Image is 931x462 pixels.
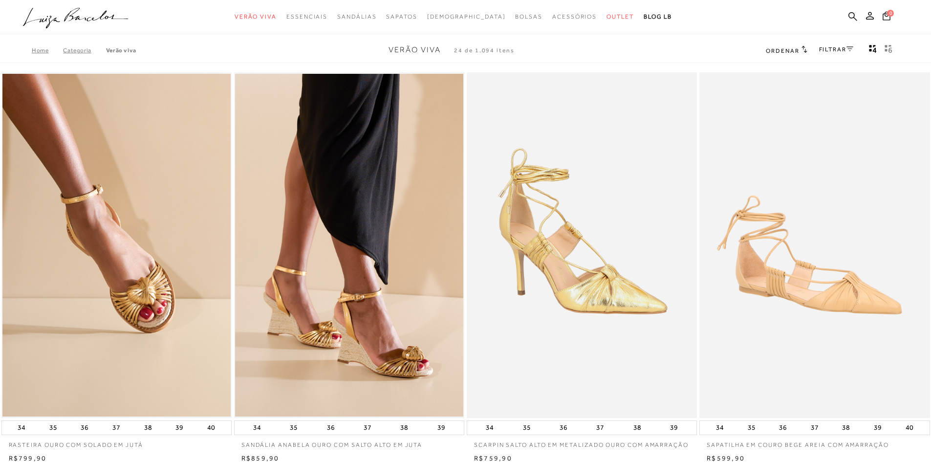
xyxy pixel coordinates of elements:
button: 35 [745,421,758,435]
a: noSubCategoriesText [427,8,506,26]
button: 0 [880,11,893,24]
span: R$859,90 [241,454,280,462]
a: Verão Viva [106,47,136,54]
a: FILTRAR [819,46,853,53]
span: Bolsas [515,13,542,20]
span: R$759,90 [474,454,512,462]
span: Verão Viva [389,45,441,54]
button: 37 [361,421,374,435]
span: Ordenar [766,47,799,54]
button: 36 [324,421,338,435]
button: 34 [15,421,28,435]
img: SCARPIN SALTO ALTO EM METALIZADO OURO COM AMARRAÇÃO [468,74,696,417]
span: R$599,90 [707,454,745,462]
button: 34 [483,421,497,435]
a: SCARPIN SALTO ALTO EM METALIZADO OURO COM AMARRAÇÃO [467,435,697,449]
span: 0 [887,10,894,17]
button: 39 [667,421,681,435]
img: RASTEIRA OURO COM SOLADO EM JUTÁ [2,74,231,417]
button: 39 [434,421,448,435]
button: 37 [593,421,607,435]
a: categoryNavScreenReaderText [235,8,277,26]
button: 35 [287,421,301,435]
button: 34 [250,421,264,435]
a: categoryNavScreenReaderText [606,8,634,26]
button: Mostrar 4 produtos por linha [866,44,880,57]
span: Acessórios [552,13,597,20]
a: SANDÁLIA ANABELA OURO COM SALTO ALTO EM JUTA SANDÁLIA ANABELA OURO COM SALTO ALTO EM JUTA [235,74,463,417]
button: 36 [557,421,570,435]
button: 40 [903,421,916,435]
a: categoryNavScreenReaderText [552,8,597,26]
button: 36 [776,421,790,435]
button: 35 [520,421,534,435]
a: RASTEIRA OURO COM SOLADO EM JUTÁ [1,435,232,449]
button: 39 [173,421,186,435]
a: SAPATILHA EM COURO BEGE AREIA COM AMARRAÇÃO SAPATILHA EM COURO BEGE AREIA COM AMARRAÇÃO [700,74,929,417]
span: BLOG LB [644,13,672,20]
a: SANDÁLIA ANABELA OURO COM SALTO ALTO EM JUTA [234,435,464,449]
button: 36 [78,421,91,435]
img: SAPATILHA EM COURO BEGE AREIA COM AMARRAÇÃO [700,74,929,417]
a: categoryNavScreenReaderText [337,8,376,26]
a: BLOG LB [644,8,672,26]
a: Home [32,47,63,54]
button: 34 [713,421,727,435]
a: SAPATILHA EM COURO BEGE AREIA COM AMARRAÇÃO [699,435,930,449]
button: 38 [397,421,411,435]
span: R$799,90 [9,454,47,462]
button: 38 [141,421,155,435]
button: 37 [808,421,822,435]
a: Categoria [63,47,106,54]
button: 38 [630,421,644,435]
button: 35 [46,421,60,435]
span: 24 de 1.094 itens [454,47,515,54]
button: 37 [109,421,123,435]
span: [DEMOGRAPHIC_DATA] [427,13,506,20]
span: Sapatos [386,13,417,20]
span: Outlet [606,13,634,20]
span: Verão Viva [235,13,277,20]
a: categoryNavScreenReaderText [286,8,327,26]
a: SCARPIN SALTO ALTO EM METALIZADO OURO COM AMARRAÇÃO SCARPIN SALTO ALTO EM METALIZADO OURO COM AMA... [468,74,696,417]
a: RASTEIRA OURO COM SOLADO EM JUTÁ RASTEIRA OURO COM SOLADO EM JUTÁ [2,74,231,417]
span: Sandálias [337,13,376,20]
button: 38 [839,421,853,435]
button: 40 [204,421,218,435]
button: gridText6Desc [882,44,895,57]
button: 39 [871,421,885,435]
a: categoryNavScreenReaderText [515,8,542,26]
img: SANDÁLIA ANABELA OURO COM SALTO ALTO EM JUTA [235,74,463,417]
span: Essenciais [286,13,327,20]
a: categoryNavScreenReaderText [386,8,417,26]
